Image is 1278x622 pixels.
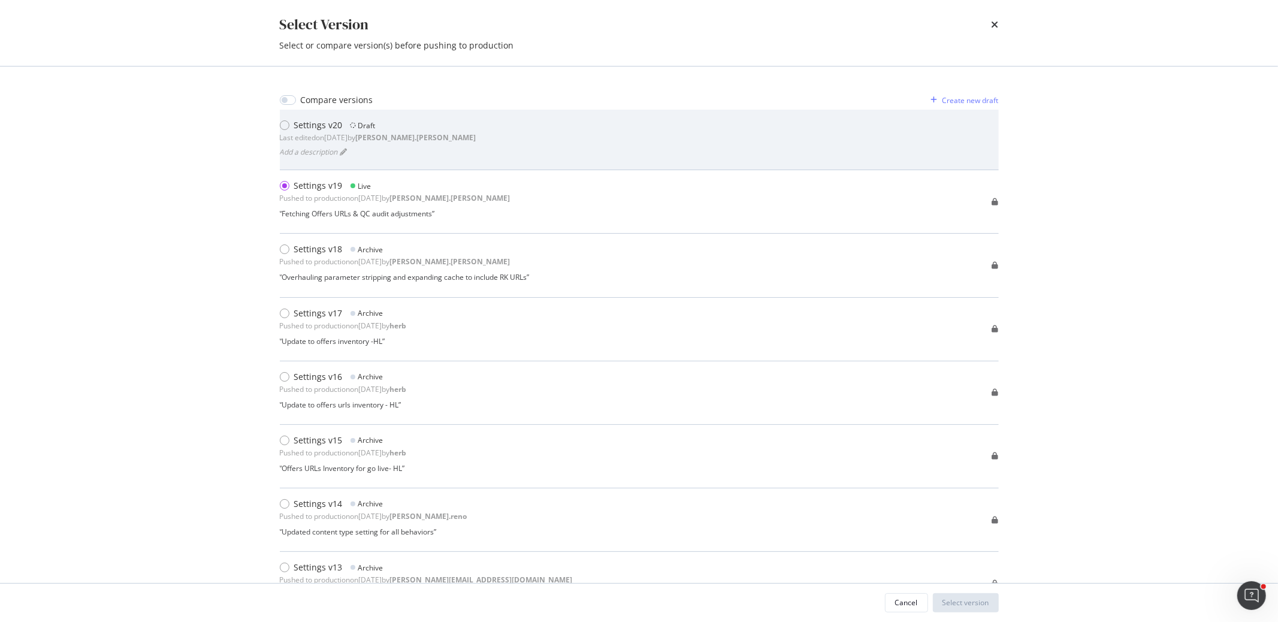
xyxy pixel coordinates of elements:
div: Live [358,181,371,191]
div: Settings v16 [294,371,343,383]
div: Pushed to production on [DATE] by [280,193,510,203]
b: herb [390,384,407,394]
b: herb [390,448,407,458]
div: Archive [358,563,383,573]
div: “ Offers URLs Inventory for go live- HL ” [280,463,407,473]
div: Pushed to production on [DATE] by [280,321,407,331]
iframe: Intercom live chat [1237,581,1266,610]
div: Archive [358,244,383,255]
div: Pushed to production on [DATE] by [280,256,510,267]
div: Archive [358,435,383,445]
div: “ Fetching Offers URLs & QC audit adjustments ” [280,209,510,219]
b: [PERSON_NAME].[PERSON_NAME] [390,193,510,203]
div: Last edited on [DATE] by [280,132,476,143]
b: herb [390,321,407,331]
div: Pushed to production on [DATE] by [280,448,407,458]
div: Cancel [895,597,918,608]
div: Settings v15 [294,434,343,446]
span: Add a description [280,147,338,157]
div: Settings v14 [294,498,343,510]
div: Settings v17 [294,307,343,319]
div: Select or compare version(s) before pushing to production [280,40,999,52]
div: “ Updated content type setting for all behaviors ” [280,527,467,537]
div: “ Overhauling parameter stripping and expanding cache to include RK URLs ” [280,272,530,282]
button: Cancel [885,593,928,612]
div: Settings v13 [294,561,343,573]
div: Archive [358,372,383,382]
div: Settings v18 [294,243,343,255]
div: Archive [358,308,383,318]
div: “ Update to offers urls inventory - HL ” [280,400,407,410]
div: times [992,14,999,35]
div: Pushed to production on [DATE] by [280,511,467,521]
div: Pushed to production on [DATE] by [280,384,407,394]
div: Select Version [280,14,369,35]
b: [PERSON_NAME][EMAIL_ADDRESS][DOMAIN_NAME] [390,575,573,585]
button: Create new draft [926,90,999,110]
div: Select version [942,597,989,608]
div: Archive [358,499,383,509]
div: Pushed to production on [DATE] by [280,575,573,585]
b: [PERSON_NAME].reno [390,511,467,521]
b: [PERSON_NAME].[PERSON_NAME] [356,132,476,143]
div: Draft [358,120,376,131]
div: Create new draft [942,95,999,105]
div: Settings v20 [294,119,343,131]
button: Select version [933,593,999,612]
div: Settings v19 [294,180,343,192]
b: [PERSON_NAME].[PERSON_NAME] [390,256,510,267]
div: “ Update to offers inventory -HL ” [280,336,407,346]
div: Compare versions [301,94,373,106]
